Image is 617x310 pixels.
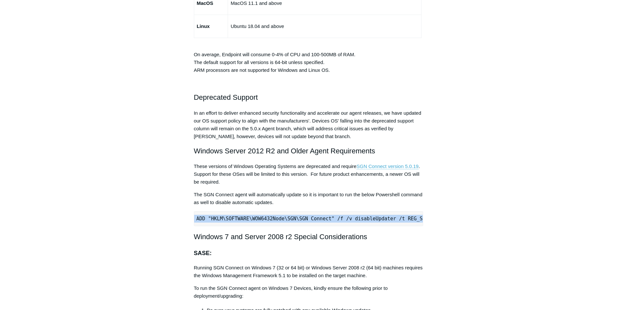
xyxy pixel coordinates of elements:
[194,191,423,206] p: The SGN Connect agent will automatically update so it is important to run the below Powershell co...
[194,109,423,140] p: In an effort to deliver enhanced security functionality and accelerate our agent releases, we hav...
[194,162,423,186] p: These versions of Windows Operating Systems are deprecated and require . Support for these OSes w...
[194,211,423,226] pre: REG ADD "HKLM\SOFTWARE\WOW6432Node\SGN\SGN Connect" /f /v disableUpdater /t REG_SZ /d 1
[194,284,423,300] p: To run the SGN Connect agent on Windows 7 Devices, kindly ensure the following prior to deploymen...
[197,0,213,6] strong: MacOS
[194,43,423,74] p: On average, Endpoint will consume 0-4% of CPU and 100-500MB of RAM. The default support for all v...
[194,249,423,258] h3: SASE:
[197,23,210,29] strong: Linux
[194,93,258,101] span: Deprecated Support
[228,15,422,38] td: Ubuntu 18.04 and above
[194,231,423,242] h2: Windows 7 and Server 2008 r2 Special Considerations
[194,145,423,157] h2: Windows Server 2012 R2 and Older Agent Requirements
[194,264,423,279] p: Running SGN Connect on Windows 7 (32 or 64 bit) or Windows Server 2008 r2 (64 bit) machines requi...
[356,163,419,169] a: SGN Connect version 5.0.19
